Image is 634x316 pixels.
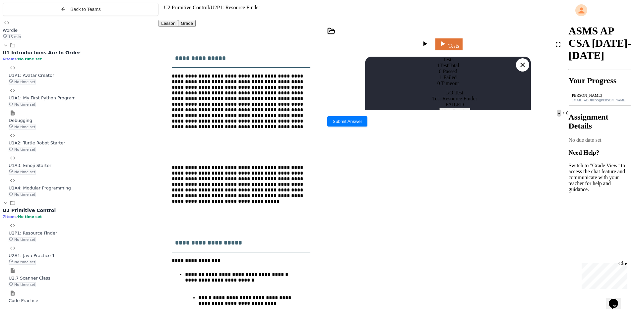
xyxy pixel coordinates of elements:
div: 0 Passed [365,69,531,75]
span: / [209,5,210,10]
button: Submit Answer [327,116,367,127]
span: U2 Primitive Control [164,5,209,10]
span: U2A1: Java Practice 1 [9,253,55,258]
span: No time set [18,215,42,219]
div: Test Resource Finder [372,96,538,102]
h3: Need Help? [568,149,631,156]
span: / [563,110,564,116]
span: U2P1: Resource Finder [9,231,57,236]
span: Back to Teams [70,7,101,12]
span: Debugging [9,118,32,123]
div: 0 Timeout [365,80,531,86]
span: No time set [9,237,36,242]
h2: Assignment Details [568,113,631,131]
div: [EMAIL_ADDRESS][PERSON_NAME][DOMAIN_NAME] [570,98,629,102]
span: U1 Introductions Are In Order [3,50,80,55]
div: I/O Test [372,90,538,96]
a: Tests [435,38,463,50]
div: Chat with us now!Close [3,3,46,42]
div: FAILED [372,102,538,108]
span: No time set [9,125,36,130]
span: U1A1: My First Python Program [9,95,76,100]
span: No time set [9,260,36,265]
button: Grade [178,20,196,27]
span: • [17,214,18,219]
span: U1P1: Avatar Creator [9,73,54,78]
iframe: chat widget [579,261,627,289]
div: 1 Test Total [365,63,531,69]
p: Switch to "Grade View" to access the chat feature and communicate with your teacher for help and ... [568,163,631,192]
span: No time set [9,102,36,107]
h1: ASMS AP CSA [DATE]-[DATE] [568,25,631,62]
div: Tests [365,57,531,63]
div: [PERSON_NAME] [570,93,629,98]
button: Lesson [158,20,178,27]
span: Code Practice [9,298,38,303]
div: 1 Failed [365,75,531,80]
span: Submit Answer [333,119,362,124]
span: Wordle [3,28,18,33]
span: U1A2: Turtle Robot Starter [9,140,65,145]
button: View Results [439,108,470,115]
span: 0 [565,110,569,116]
span: U1A3: Emoji Starter [9,163,51,168]
span: U2 Primitive Control [3,208,56,213]
span: No time set [9,170,36,175]
span: U2P1: Resource Finder [211,5,260,10]
iframe: chat widget [606,290,627,309]
span: No time set [18,57,42,61]
span: 6 items [3,57,17,61]
span: No time set [9,147,36,152]
span: 15 min [3,34,21,39]
span: U2.7 Scanner Class [9,276,50,281]
span: No time set [9,79,36,84]
span: U1A4: Modular Programming [9,185,71,190]
h2: Your Progress [568,76,631,85]
span: 7 items [3,215,17,219]
div: My Account [568,3,631,18]
div: No due date set [568,137,631,143]
button: Back to Teams [3,3,158,16]
span: No time set [9,282,36,287]
span: - [557,110,561,117]
span: No time set [9,192,36,197]
span: • [17,57,18,61]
